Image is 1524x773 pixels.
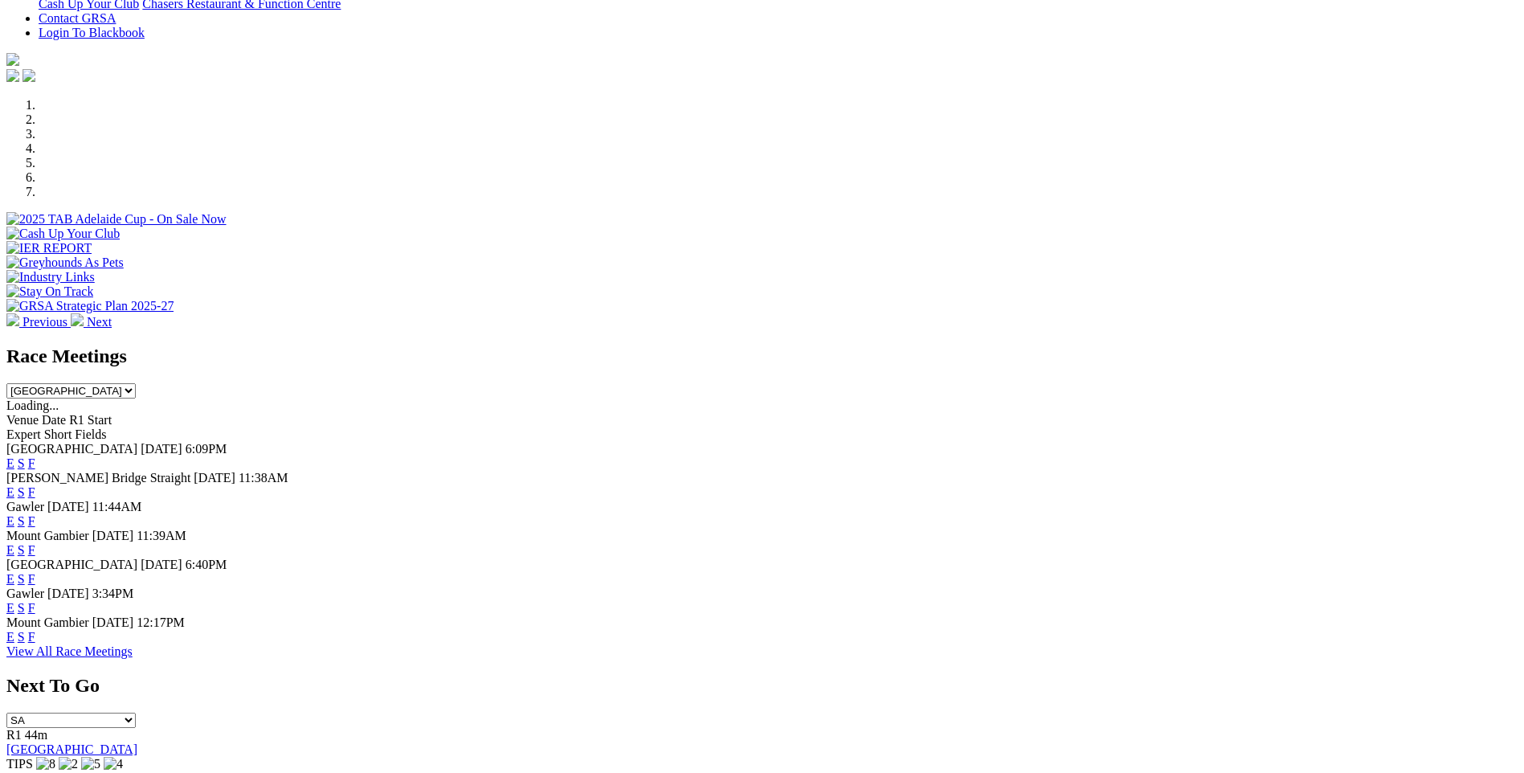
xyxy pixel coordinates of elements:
[18,543,25,557] a: S
[6,742,137,756] a: [GEOGRAPHIC_DATA]
[81,757,100,771] img: 5
[6,284,93,299] img: Stay On Track
[92,529,134,542] span: [DATE]
[75,427,106,441] span: Fields
[6,69,19,82] img: facebook.svg
[28,456,35,470] a: F
[6,587,44,600] span: Gawler
[59,757,78,771] img: 2
[6,399,59,412] span: Loading...
[6,485,14,499] a: E
[6,728,22,742] span: R1
[25,728,47,742] span: 44m
[28,630,35,644] a: F
[186,558,227,571] span: 6:40PM
[18,514,25,528] a: S
[6,241,92,256] img: IER REPORT
[71,315,112,329] a: Next
[6,227,120,241] img: Cash Up Your Club
[6,413,39,427] span: Venue
[137,529,186,542] span: 11:39AM
[39,11,116,25] a: Contact GRSA
[6,299,174,313] img: GRSA Strategic Plan 2025-27
[22,69,35,82] img: twitter.svg
[71,313,84,326] img: chevron-right-pager-white.svg
[6,212,227,227] img: 2025 TAB Adelaide Cup - On Sale Now
[18,485,25,499] a: S
[186,442,227,456] span: 6:09PM
[6,270,95,284] img: Industry Links
[6,543,14,557] a: E
[6,558,137,571] span: [GEOGRAPHIC_DATA]
[18,456,25,470] a: S
[6,427,41,441] span: Expert
[194,471,235,485] span: [DATE]
[104,757,123,771] img: 4
[6,442,137,456] span: [GEOGRAPHIC_DATA]
[239,471,288,485] span: 11:38AM
[39,26,145,39] a: Login To Blackbook
[6,644,133,658] a: View All Race Meetings
[47,587,89,600] span: [DATE]
[36,757,55,771] img: 8
[87,315,112,329] span: Next
[69,413,112,427] span: R1 Start
[28,572,35,586] a: F
[6,471,190,485] span: [PERSON_NAME] Bridge Straight
[6,630,14,644] a: E
[6,572,14,586] a: E
[6,256,124,270] img: Greyhounds As Pets
[28,543,35,557] a: F
[92,587,134,600] span: 3:34PM
[47,500,89,513] span: [DATE]
[28,601,35,615] a: F
[6,514,14,528] a: E
[18,572,25,586] a: S
[137,616,185,629] span: 12:17PM
[6,346,1518,367] h2: Race Meetings
[18,601,25,615] a: S
[6,601,14,615] a: E
[6,616,89,629] span: Mount Gambier
[6,53,19,66] img: logo-grsa-white.png
[141,558,182,571] span: [DATE]
[141,442,182,456] span: [DATE]
[18,630,25,644] a: S
[6,675,1518,697] h2: Next To Go
[6,456,14,470] a: E
[6,529,89,542] span: Mount Gambier
[92,500,142,513] span: 11:44AM
[6,757,33,771] span: TIPS
[28,485,35,499] a: F
[6,313,19,326] img: chevron-left-pager-white.svg
[22,315,67,329] span: Previous
[6,500,44,513] span: Gawler
[42,413,66,427] span: Date
[92,616,134,629] span: [DATE]
[44,427,72,441] span: Short
[6,315,71,329] a: Previous
[28,514,35,528] a: F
